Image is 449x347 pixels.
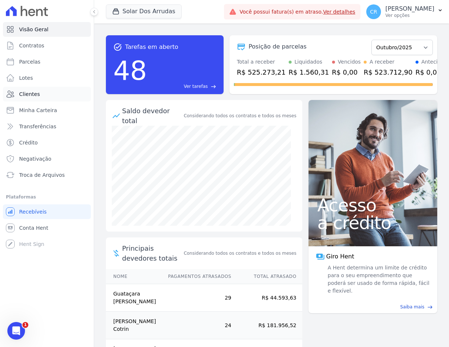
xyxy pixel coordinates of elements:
a: Parcelas [3,54,91,69]
td: Guataçara [PERSON_NAME] [106,284,161,312]
button: CR [PERSON_NAME] Ver opções [360,1,449,22]
a: Saiba mais east [313,304,433,310]
a: Crédito [3,135,91,150]
a: Transferências [3,119,91,134]
span: Clientes [19,90,40,98]
a: Recebíveis [3,204,91,219]
a: Negativação [3,151,91,166]
span: task_alt [113,43,122,51]
a: Clientes [3,87,91,101]
th: Nome [106,269,161,284]
a: Ver tarefas east [150,83,216,90]
span: Minha Carteira [19,107,57,114]
th: Total Atrasado [232,269,302,284]
td: [PERSON_NAME] Cotrin [106,312,161,339]
span: east [427,304,433,310]
div: R$ 523.712,90 [364,67,413,77]
a: Lotes [3,71,91,85]
td: R$ 181.956,52 [232,312,302,339]
p: [PERSON_NAME] [385,5,434,12]
div: R$ 525.273,21 [237,67,286,77]
a: Visão Geral [3,22,91,37]
div: Total a receber [237,58,286,66]
span: east [211,84,216,89]
div: Considerando todos os contratos e todos os meses [184,112,296,119]
span: A Hent determina um limite de crédito para o seu empreendimento que poderá ser usado de forma ráp... [326,264,430,295]
span: Transferências [19,123,56,130]
span: 1 [22,322,28,328]
div: 48 [113,51,147,90]
span: Acesso [317,196,428,214]
span: Ver tarefas [184,83,208,90]
span: Você possui fatura(s) em atraso. [239,8,355,16]
span: Principais devedores totais [122,243,182,263]
span: Crédito [19,139,38,146]
span: Tarefas em aberto [125,43,178,51]
div: R$ 0,00 [332,67,361,77]
th: Pagamentos Atrasados [161,269,232,284]
span: Contratos [19,42,44,49]
div: A receber [370,58,395,66]
td: 24 [161,312,232,339]
div: R$ 1.560,31 [289,67,329,77]
td: 29 [161,284,232,312]
span: Lotes [19,74,33,82]
a: Minha Carteira [3,103,91,118]
div: Liquidados [295,58,323,66]
p: Ver opções [385,12,434,18]
span: Visão Geral [19,26,49,33]
td: R$ 44.593,63 [232,284,302,312]
div: Saldo devedor total [122,106,182,126]
span: Troca de Arquivos [19,171,65,179]
button: Solar Dos Arrudas [106,4,182,18]
span: Negativação [19,155,51,162]
div: Vencidos [338,58,361,66]
span: Considerando todos os contratos e todos os meses [184,250,296,257]
span: Conta Hent [19,224,48,232]
span: Giro Hent [326,252,354,261]
a: Ver detalhes [323,9,356,15]
span: Recebíveis [19,208,47,215]
a: Contratos [3,38,91,53]
span: CR [370,9,377,14]
div: Plataformas [6,193,88,201]
span: a crédito [317,214,428,232]
span: Saiba mais [400,304,424,310]
iframe: Intercom live chat [7,322,25,340]
div: Posição de parcelas [249,42,307,51]
a: Troca de Arquivos [3,168,91,182]
a: Conta Hent [3,221,91,235]
span: Parcelas [19,58,40,65]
